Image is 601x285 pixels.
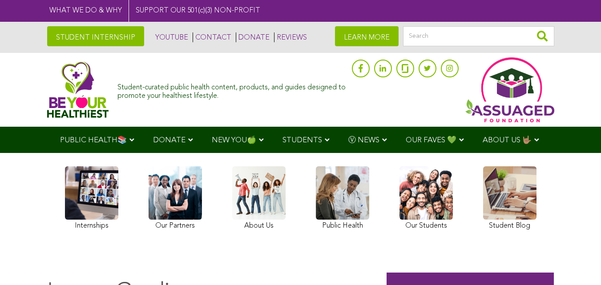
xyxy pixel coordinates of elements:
[193,32,231,42] a: CONTACT
[47,127,554,153] div: Navigation Menu
[60,136,127,144] span: PUBLIC HEALTH📚
[153,32,188,42] a: YOUTUBE
[348,136,379,144] span: Ⓥ NEWS
[403,26,554,46] input: Search
[236,32,270,42] a: DONATE
[335,26,399,46] a: LEARN MORE
[406,136,456,144] span: OUR FAVES 💚
[47,26,144,46] a: STUDENT INTERNSHIP
[212,136,256,144] span: NEW YOU🍏
[483,136,532,144] span: ABOUT US 🤟🏽
[47,61,109,118] img: Assuaged
[465,57,554,122] img: Assuaged App
[402,64,408,73] img: glassdoor
[117,79,347,100] div: Student-curated public health content, products, and guides designed to promote your healthiest l...
[557,242,601,285] iframe: Chat Widget
[274,32,307,42] a: REVIEWS
[153,136,186,144] span: DONATE
[282,136,322,144] span: STUDENTS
